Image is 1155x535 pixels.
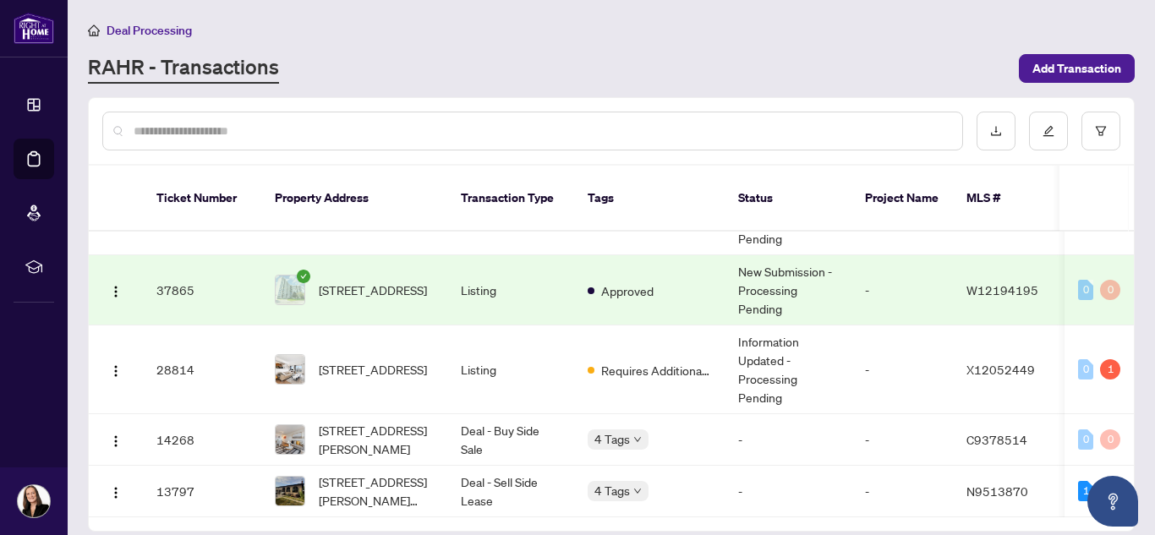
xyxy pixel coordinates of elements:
span: [STREET_ADDRESS] [319,281,427,299]
span: [STREET_ADDRESS][PERSON_NAME] [319,421,434,458]
img: thumbnail-img [276,425,304,454]
td: 28814 [143,325,261,414]
a: RAHR - Transactions [88,53,279,84]
button: download [977,112,1015,150]
span: N9513870 [966,483,1028,499]
td: - [851,414,953,466]
span: W12194195 [966,282,1038,298]
img: Logo [109,285,123,298]
td: - [725,414,851,466]
span: Add Transaction [1032,55,1121,82]
span: 4 Tags [594,429,630,449]
span: down [633,487,642,495]
img: logo [14,13,54,44]
img: Logo [109,434,123,448]
button: filter [1081,112,1120,150]
td: 14268 [143,414,261,466]
td: 13797 [143,466,261,517]
td: - [851,466,953,517]
td: Deal - Buy Side Sale [447,414,574,466]
td: - [725,466,851,517]
img: thumbnail-img [276,477,304,505]
div: 0 [1100,280,1120,300]
th: Property Address [261,166,447,232]
div: 1 [1100,359,1120,379]
td: - [851,255,953,325]
td: Listing [447,325,574,414]
button: Logo [102,356,129,383]
div: 0 [1100,429,1120,450]
span: Requires Additional Docs [601,361,711,379]
span: home [88,25,100,36]
span: edit [1043,125,1054,137]
img: Profile Icon [18,485,50,517]
span: filter [1095,125,1107,137]
td: New Submission - Processing Pending [725,255,851,325]
span: C9378514 [966,432,1027,447]
span: [STREET_ADDRESS] [319,360,427,379]
div: 0 [1078,359,1093,379]
td: 37865 [143,255,261,325]
span: download [990,125,1002,137]
span: [STREET_ADDRESS][PERSON_NAME][PERSON_NAME][PERSON_NAME] [319,472,434,510]
div: 0 [1078,280,1093,300]
th: Ticket Number [143,166,261,232]
span: X12052449 [966,362,1035,377]
button: Logo [102,478,129,505]
th: Project Name [851,166,953,232]
button: Add Transaction [1019,54,1135,83]
img: thumbnail-img [276,276,304,304]
div: 0 [1078,429,1093,450]
td: Listing [447,255,574,325]
th: Transaction Type [447,166,574,232]
span: Approved [601,281,654,300]
button: Logo [102,276,129,303]
div: 1 [1078,481,1093,501]
td: - [851,325,953,414]
th: Tags [574,166,725,232]
th: MLS # [953,166,1054,232]
span: down [633,435,642,444]
button: Open asap [1087,476,1138,527]
span: 4 Tags [594,481,630,500]
th: Status [725,166,851,232]
span: check-circle [297,270,310,283]
img: Logo [109,364,123,378]
img: Logo [109,486,123,500]
span: Deal Processing [107,23,192,38]
button: edit [1029,112,1068,150]
button: Logo [102,426,129,453]
img: thumbnail-img [276,355,304,384]
td: Information Updated - Processing Pending [725,325,851,414]
td: Deal - Sell Side Lease [447,466,574,517]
